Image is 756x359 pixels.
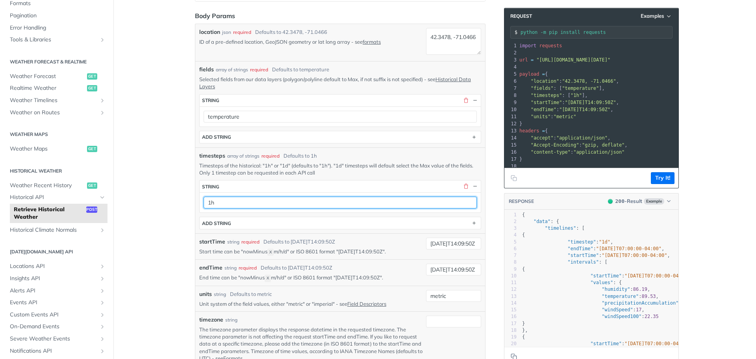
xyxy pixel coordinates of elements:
div: required [241,238,259,246]
div: 4 [504,63,518,71]
span: "[DATE]T14:09:50Z" [565,100,616,105]
span: "temperature" [602,294,639,299]
span: }, [522,327,528,333]
span: get [87,182,97,189]
span: url [519,57,528,63]
button: RESPONSE [508,197,534,205]
span: Locations API [10,262,97,270]
div: required [250,66,268,73]
a: Pagination [6,10,107,22]
span: "humidity" [602,286,630,292]
button: Show subpages for Weather on Routes [99,110,106,116]
h2: Weather Maps [6,131,107,138]
span: : [519,149,624,155]
div: 19 [504,334,517,340]
div: 18 [504,327,517,334]
span: "[DATE]T07:00:00-04:00" [624,341,690,346]
span: Events API [10,299,97,307]
span: Alerts API [10,287,97,295]
div: 4 [504,232,517,238]
button: string [200,95,481,106]
span: "42.3478, -71.0466" [562,78,616,84]
div: string [227,238,239,246]
span: : , [522,239,613,245]
span: get [87,73,97,80]
div: json [222,29,231,36]
div: - Result [615,197,642,205]
button: Show subpages for On-Demand Events [99,324,106,330]
span: { [519,128,548,134]
span: "gzip, deflate" [582,142,624,148]
a: Error Handling [6,22,107,34]
textarea: 42.3478, -71.0466 [426,28,481,55]
span: = [531,57,534,63]
span: "accept" [531,135,554,141]
a: Weather on RoutesShow subpages for Weather on Routes [6,107,107,119]
button: Show subpages for Historical Climate Normals [99,227,106,233]
a: formats [363,39,381,45]
button: 200200-ResultExample [604,197,674,205]
label: units [199,290,212,298]
span: : , [522,246,664,251]
div: 8 [504,259,517,266]
div: 10 [504,106,518,113]
div: 7 [504,85,518,92]
button: Show subpages for Weather Timelines [99,97,106,104]
div: 1 [504,42,518,49]
span: "[DATE]T07:00:00-04:00" [596,246,661,251]
button: ADD string [200,131,481,143]
span: import [519,43,536,48]
span: } [519,156,522,162]
div: Defaults to metric [230,290,272,298]
div: Defaults to [DATE]T14:09:50Z [263,238,335,246]
span: "[URL][DOMAIN_NAME][DATE]" [536,57,610,63]
span: Realtime Weather [10,84,85,92]
a: Alerts APIShow subpages for Alerts API [6,285,107,297]
div: 11 [504,113,518,120]
span: "1d" [599,239,610,245]
a: Locations APIShow subpages for Locations API [6,260,107,272]
span: "metric" [554,114,576,119]
a: Custom Events APIShow subpages for Custom Events API [6,309,107,321]
span: timesteps [199,152,225,160]
span: : , [522,300,687,306]
span: "timestep" [568,239,596,245]
div: array of strings [227,153,259,160]
span: Request [506,13,532,19]
span: "windSpeed" [602,307,633,312]
span: "endTime" [531,107,556,112]
a: Weather Forecastget [6,71,107,82]
span: payload [519,71,539,77]
span: "startTime" [590,341,621,346]
div: 13 [504,127,518,134]
span: "[DATE]T07:00:00-04:00" [602,253,667,258]
span: : , [519,78,619,84]
span: : , [522,307,645,312]
span: get [87,146,97,152]
button: Hide [471,183,478,190]
span: Example [644,198,664,205]
div: 15 [504,307,517,313]
button: Try It! [651,172,674,184]
div: Defaults to [DATE]T14:09:50Z [261,264,332,272]
span: : , [519,100,619,105]
span: : [ [522,259,608,265]
div: ADD string [202,220,231,226]
p: ID of a pre-defined location, GeoJSON geometry or lat long array - see [199,38,423,45]
div: 5 [504,239,517,246]
div: 17 [504,320,517,327]
span: "[DATE]T07:00:00-04:00" [624,273,690,279]
div: 9 [504,99,518,106]
span: { [522,232,525,238]
button: Show subpages for Events API [99,299,106,306]
span: Historical Climate Normals [10,226,97,234]
span: Error Handling [10,24,106,32]
span: "location" [531,78,559,84]
div: 6 [504,246,517,252]
label: startTime [199,238,225,246]
span: 89.53 [641,294,656,299]
span: "content-type" [531,149,571,155]
input: Request instructions [521,30,672,35]
div: 14 [504,134,518,141]
div: 7 [504,252,517,259]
